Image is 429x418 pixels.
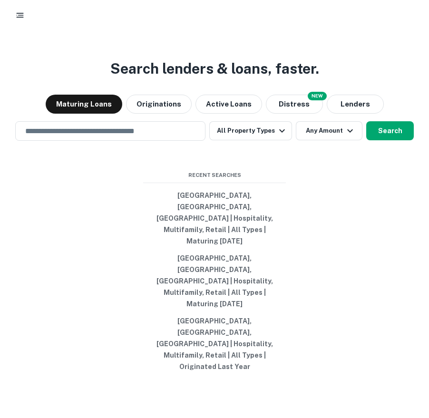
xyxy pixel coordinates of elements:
button: Lenders [327,95,384,114]
button: Maturing Loans [46,95,122,114]
div: NEW [308,92,327,100]
button: Originations [126,95,192,114]
button: [GEOGRAPHIC_DATA], [GEOGRAPHIC_DATA], [GEOGRAPHIC_DATA] | Hospitality, Multifamily, Retail | All ... [143,187,286,250]
button: [GEOGRAPHIC_DATA], [GEOGRAPHIC_DATA], [GEOGRAPHIC_DATA] | Hospitality, Multifamily, Retail | All ... [143,312,286,375]
button: Active Loans [195,95,262,114]
button: [GEOGRAPHIC_DATA], [GEOGRAPHIC_DATA], [GEOGRAPHIC_DATA] | Hospitality, Multifamily, Retail | All ... [143,250,286,312]
button: Any Amount [296,121,362,140]
span: Recent Searches [143,171,286,179]
button: Search distressed loans with lien and other non-mortgage details. [266,95,323,114]
button: All Property Types [209,121,292,140]
button: Search [366,121,414,140]
h3: Search lenders & loans, faster. [110,58,319,79]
